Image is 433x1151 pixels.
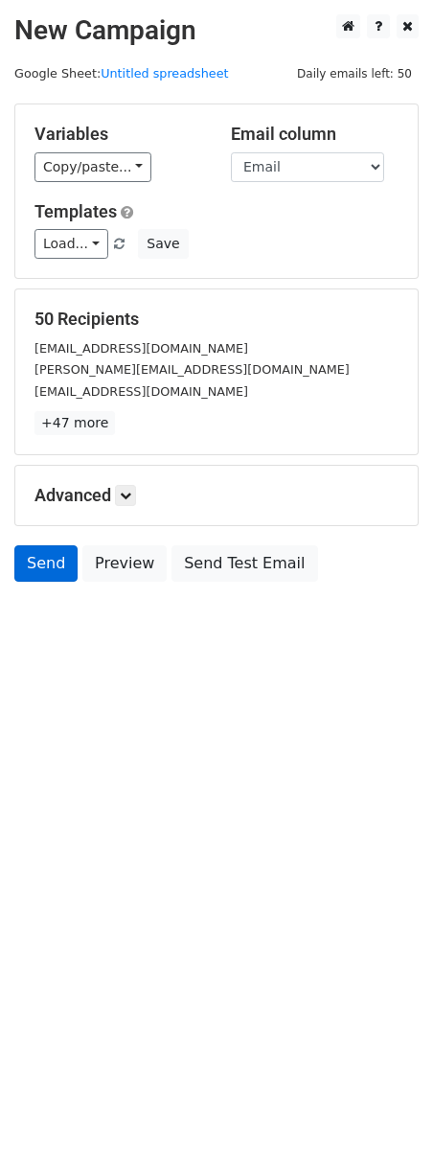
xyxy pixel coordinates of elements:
[34,229,108,259] a: Load...
[34,485,399,506] h5: Advanced
[34,152,151,182] a: Copy/paste...
[14,14,419,47] h2: New Campaign
[34,201,117,221] a: Templates
[82,545,167,582] a: Preview
[101,66,228,81] a: Untitled spreadsheet
[34,384,248,399] small: [EMAIL_ADDRESS][DOMAIN_NAME]
[290,63,419,84] span: Daily emails left: 50
[34,124,202,145] h5: Variables
[14,66,229,81] small: Google Sheet:
[231,124,399,145] h5: Email column
[171,545,317,582] a: Send Test Email
[34,411,115,435] a: +47 more
[34,341,248,356] small: [EMAIL_ADDRESS][DOMAIN_NAME]
[34,309,399,330] h5: 50 Recipients
[34,362,350,377] small: [PERSON_NAME][EMAIL_ADDRESS][DOMAIN_NAME]
[138,229,188,259] button: Save
[290,66,419,81] a: Daily emails left: 50
[337,1059,433,1151] iframe: Chat Widget
[14,545,78,582] a: Send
